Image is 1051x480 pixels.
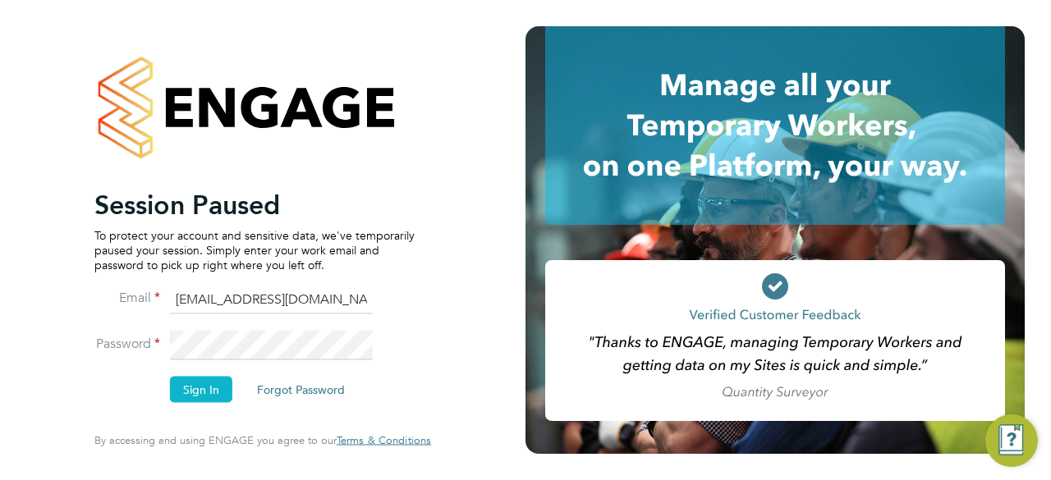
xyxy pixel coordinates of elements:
span: By accessing and using ENGAGE you agree to our [94,433,431,447]
span: Terms & Conditions [337,433,431,447]
button: Engage Resource Center [985,414,1038,467]
input: Enter your work email... [170,285,373,314]
h2: Session Paused [94,188,415,221]
button: Forgot Password [244,377,358,403]
p: To protect your account and sensitive data, we've temporarily paused your session. Simply enter y... [94,227,415,272]
a: Terms & Conditions [337,434,431,447]
label: Password [94,336,160,353]
button: Sign In [170,377,232,403]
label: Email [94,290,160,307]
